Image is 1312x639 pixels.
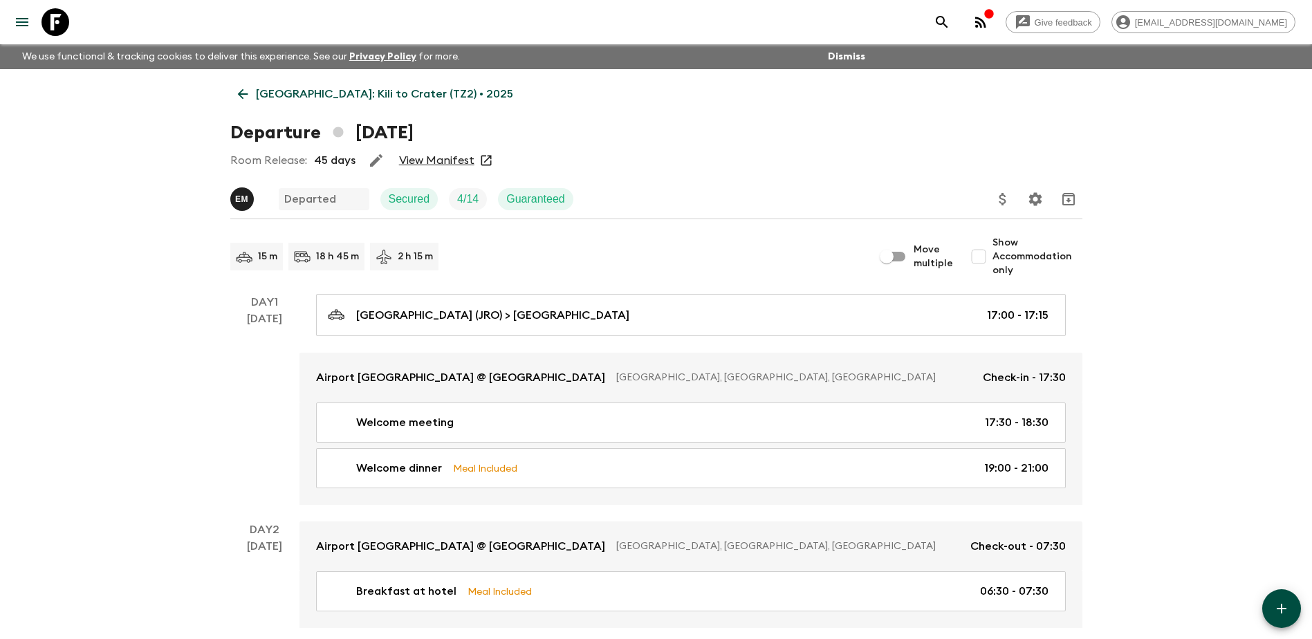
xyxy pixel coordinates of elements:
[356,583,456,600] p: Breakfast at hotel
[316,294,1066,336] a: [GEOGRAPHIC_DATA] (JRO) > [GEOGRAPHIC_DATA]17:00 - 17:15
[1127,17,1295,28] span: [EMAIL_ADDRESS][DOMAIN_NAME]
[258,250,277,263] p: 15 m
[824,47,869,66] button: Dismiss
[399,154,474,167] a: View Manifest
[1006,11,1100,33] a: Give feedback
[1027,17,1100,28] span: Give feedback
[316,448,1066,488] a: Welcome dinnerMeal Included19:00 - 21:00
[230,80,521,108] a: [GEOGRAPHIC_DATA]: Kili to Crater (TZ2) • 2025
[8,8,36,36] button: menu
[356,307,629,324] p: [GEOGRAPHIC_DATA] (JRO) > [GEOGRAPHIC_DATA]
[987,307,1048,324] p: 17:00 - 17:15
[389,191,430,207] p: Secured
[980,583,1048,600] p: 06:30 - 07:30
[230,294,299,311] p: Day 1
[299,521,1082,571] a: Airport [GEOGRAPHIC_DATA] @ [GEOGRAPHIC_DATA][GEOGRAPHIC_DATA], [GEOGRAPHIC_DATA], [GEOGRAPHIC_DA...
[985,414,1048,431] p: 17:30 - 18:30
[356,460,442,476] p: Welcome dinner
[230,119,414,147] h1: Departure [DATE]
[284,191,336,207] p: Departed
[1022,185,1049,213] button: Settings
[17,44,465,69] p: We use functional & tracking cookies to deliver this experience. See our for more.
[356,414,454,431] p: Welcome meeting
[928,8,956,36] button: search adventures
[316,250,359,263] p: 18 h 45 m
[230,521,299,538] p: Day 2
[1111,11,1295,33] div: [EMAIL_ADDRESS][DOMAIN_NAME]
[453,461,517,476] p: Meal Included
[1055,185,1082,213] button: Archive (Completed, Cancelled or Unsynced Departures only)
[230,192,257,203] span: Emanuel Munisi
[457,191,479,207] p: 4 / 14
[983,369,1066,386] p: Check-in - 17:30
[984,460,1048,476] p: 19:00 - 21:00
[616,371,972,385] p: [GEOGRAPHIC_DATA], [GEOGRAPHIC_DATA], [GEOGRAPHIC_DATA]
[449,188,487,210] div: Trip Fill
[506,191,565,207] p: Guaranteed
[316,369,605,386] p: Airport [GEOGRAPHIC_DATA] @ [GEOGRAPHIC_DATA]
[349,52,416,62] a: Privacy Policy
[316,538,605,555] p: Airport [GEOGRAPHIC_DATA] @ [GEOGRAPHIC_DATA]
[256,86,513,102] p: [GEOGRAPHIC_DATA]: Kili to Crater (TZ2) • 2025
[989,185,1017,213] button: Update Price, Early Bird Discount and Costs
[316,571,1066,611] a: Breakfast at hotelMeal Included06:30 - 07:30
[616,539,959,553] p: [GEOGRAPHIC_DATA], [GEOGRAPHIC_DATA], [GEOGRAPHIC_DATA]
[992,236,1082,277] span: Show Accommodation only
[398,250,433,263] p: 2 h 15 m
[914,243,954,270] span: Move multiple
[380,188,438,210] div: Secured
[314,152,355,169] p: 45 days
[230,152,307,169] p: Room Release:
[316,402,1066,443] a: Welcome meeting17:30 - 18:30
[247,311,282,505] div: [DATE]
[299,353,1082,402] a: Airport [GEOGRAPHIC_DATA] @ [GEOGRAPHIC_DATA][GEOGRAPHIC_DATA], [GEOGRAPHIC_DATA], [GEOGRAPHIC_DA...
[468,584,532,599] p: Meal Included
[970,538,1066,555] p: Check-out - 07:30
